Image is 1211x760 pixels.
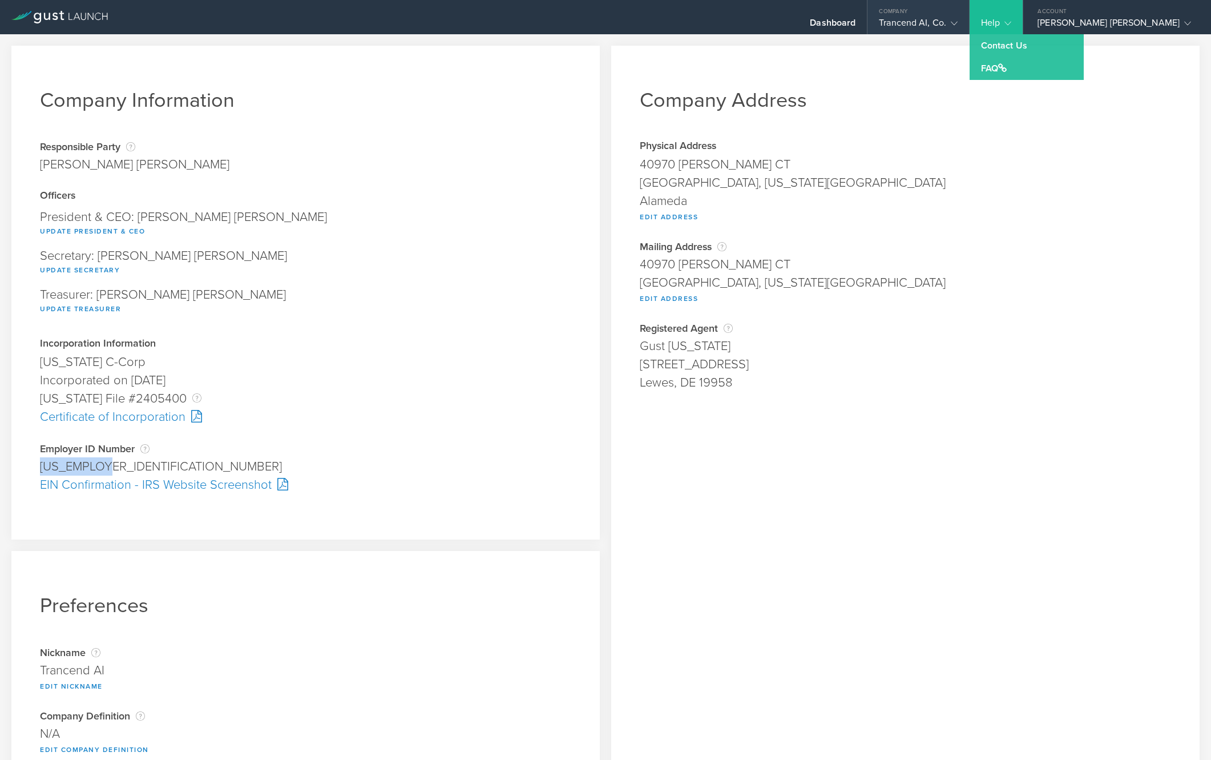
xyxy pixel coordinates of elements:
div: Employer ID Number [40,443,571,455]
button: Edit Company Definition [40,743,149,757]
button: Edit Address [640,292,698,305]
h1: Company Address [640,88,1171,112]
div: [US_EMPLOYER_IDENTIFICATION_NUMBER] [40,457,571,476]
div: Physical Address [640,141,1171,152]
div: Trancend AI, Co. [879,17,958,34]
div: EIN Confirmation - IRS Website Screenshot [40,476,571,494]
div: Help [981,17,1011,34]
div: Trancend AI [40,661,571,679]
button: Update Secretary [40,263,120,277]
div: N/A [40,725,571,743]
div: 40970 [PERSON_NAME] CT [640,255,1171,274]
div: Incorporation Information [40,339,571,350]
div: Certificate of Incorporation [40,408,571,426]
div: [GEOGRAPHIC_DATA], [US_STATE][GEOGRAPHIC_DATA] [640,174,1171,192]
div: Nickname [40,647,571,658]
div: Gust [US_STATE] [640,337,1171,355]
div: Secretary: [PERSON_NAME] [PERSON_NAME] [40,244,571,283]
div: Treasurer: [PERSON_NAME] [PERSON_NAME] [40,283,571,321]
div: [PERSON_NAME] [PERSON_NAME] [40,155,229,174]
div: Incorporated on [DATE] [40,371,571,389]
button: Update Treasurer [40,302,121,316]
div: Alameda [640,192,1171,210]
div: [US_STATE] C-Corp [40,353,571,371]
div: [PERSON_NAME] [PERSON_NAME] [1038,17,1191,34]
div: President & CEO: [PERSON_NAME] [PERSON_NAME] [40,205,571,244]
div: [GEOGRAPHIC_DATA], [US_STATE][GEOGRAPHIC_DATA] [640,274,1171,292]
div: Mailing Address [640,241,1171,252]
div: Company Definition [40,710,571,722]
h1: Company Information [40,88,571,112]
button: Update President & CEO [40,224,145,238]
h1: Preferences [40,593,571,618]
div: 40970 [PERSON_NAME] CT [640,155,1171,174]
iframe: Chat Widget [1154,705,1211,760]
div: Responsible Party [40,141,229,152]
div: Dashboard [810,17,855,34]
div: Registered Agent [640,323,1171,334]
div: [STREET_ADDRESS] [640,355,1171,373]
div: Officers [40,191,571,202]
div: Lewes, DE 19958 [640,373,1171,392]
button: Edit Address [640,210,698,224]
button: Edit Nickname [40,679,103,693]
div: [US_STATE] File #2405400 [40,389,571,408]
